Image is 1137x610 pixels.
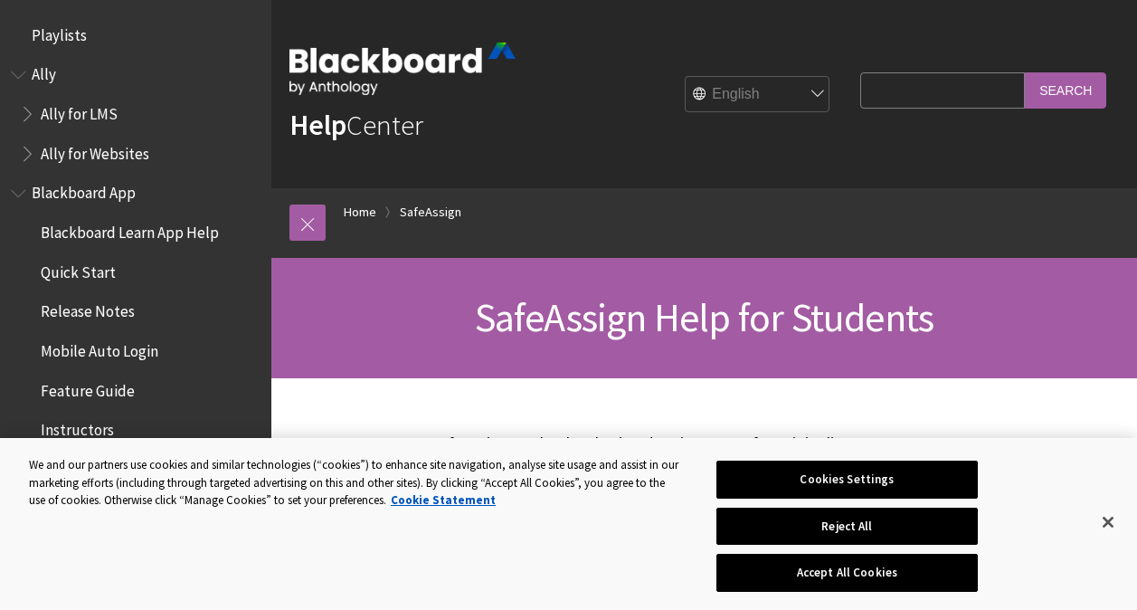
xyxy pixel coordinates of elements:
[11,60,261,169] nav: Book outline for Anthology Ally Help
[41,415,114,440] span: Instructors
[41,257,116,281] span: Quick Start
[41,297,135,321] span: Release Notes
[32,20,87,44] span: Playlists
[289,107,346,143] strong: Help
[686,77,830,113] select: Site Language Selector
[41,138,149,163] span: Ally for Websites
[716,461,978,499] button: Cookies Settings
[32,178,136,203] span: Blackboard App
[289,432,851,503] p: Instructors can use SafeAssign to check submitted assignments for originality. SafeAssign compare...
[11,20,261,51] nav: Book outline for Playlists
[1025,72,1106,108] input: Search
[41,99,118,123] span: Ally for LMS
[289,107,423,143] a: HelpCenter
[32,60,56,84] span: Ally
[289,43,516,95] img: Blackboard by Anthology
[29,456,682,510] div: We and our partners use cookies and similar technologies (“cookies”) to enhance site navigation, ...
[1088,502,1128,542] button: Close
[41,336,158,360] span: Mobile Auto Login
[41,217,219,242] span: Blackboard Learn App Help
[475,292,934,342] span: SafeAssign Help for Students
[716,554,978,592] button: Accept All Cookies
[391,492,496,508] a: More information about your privacy, opens in a new tab
[344,201,376,224] a: Home
[41,376,135,400] span: Feature Guide
[716,508,978,546] button: Reject All
[400,201,461,224] a: SafeAssign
